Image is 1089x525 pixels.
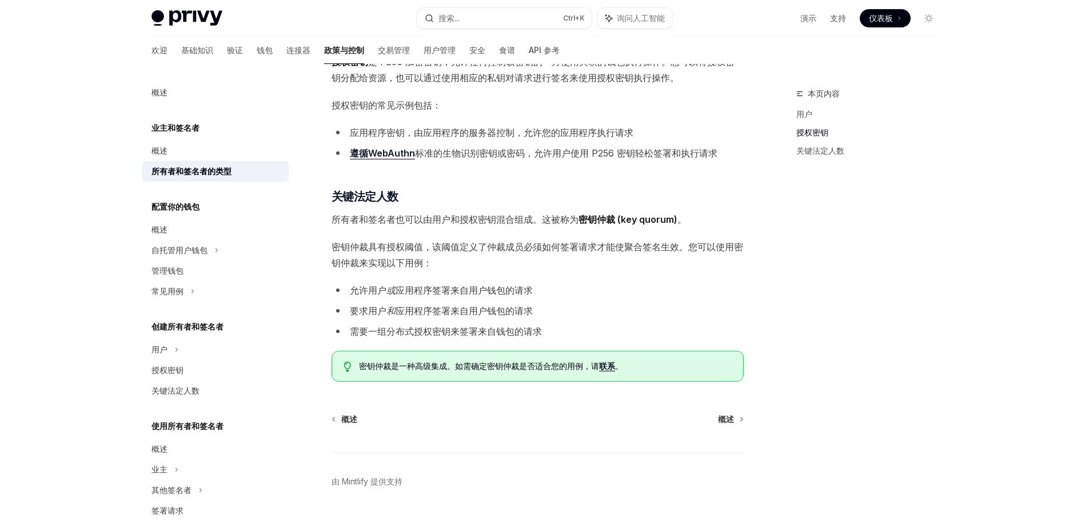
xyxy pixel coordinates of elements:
[333,414,357,425] a: 概述
[563,14,575,22] font: Ctrl
[579,214,677,225] font: 密钥仲裁 (key quorum)
[332,241,743,268] font: 密钥仲裁具有授权阈值，该阈值定义了仲裁成员必须如何签署请求才能使聚合签名生效。您可以使用密钥仲裁来实现以下用例：
[796,123,947,142] a: 授权密钥
[469,37,485,64] a: 安全
[151,485,192,495] font: 其他签名者
[151,506,184,515] font: 签署请求
[151,245,208,255] font: 自托管用户钱包
[151,10,222,26] img: 灯光标志
[469,45,485,55] font: 安全
[575,14,585,22] font: +K
[718,414,734,424] font: 概述
[424,45,456,55] font: 用户管理
[350,326,542,337] font: 需要一组分布式授权密钥来签署来自钱包的请求
[181,45,213,55] font: 基础知识
[142,141,289,161] a: 概述
[677,214,687,225] font: 。
[920,9,938,27] button: 切换暗模式
[796,146,844,155] font: 关键法定人数
[800,13,816,24] a: 演示
[151,344,167,354] font: 用户
[324,37,364,64] a: 政策与控制
[599,361,615,371] font: 联系
[151,365,184,375] font: 授权密钥
[350,284,386,296] font: 允许用户
[142,500,289,521] a: 签署请求
[332,476,402,486] font: 由 Mintlify 提供支持
[860,9,911,27] a: 仪表板
[341,414,357,424] font: 概述
[415,147,534,159] font: 标准的生物识别密钥或密码，
[718,414,743,425] a: 概述
[286,45,310,55] font: 连接器
[796,109,812,119] font: 用户
[350,305,386,316] font: 要求用户
[796,105,947,123] a: 用户
[499,45,515,55] font: 食谱
[324,45,364,55] font: 政策与控制
[151,464,167,474] font: 业主
[142,161,289,182] a: 所有者和签名者的类型
[378,45,410,55] font: 交易管理
[151,225,167,234] font: 概述
[617,13,665,23] font: 询问人工智能
[438,13,460,23] font: 搜索...
[529,37,560,64] a: API 参考
[615,361,623,371] font: 。
[332,190,398,203] font: 关键法定人数
[332,476,402,487] a: 由 Mintlify 提供支持
[257,37,273,64] a: 钱包
[396,284,533,296] font: 应用程序签署来自用户钱包的请求
[386,305,396,316] font: 和
[359,361,599,371] font: 密钥仲裁是一种高级集成。如需确定密钥仲裁是否适合您的用例，请
[332,214,579,225] font: 所有者和签名者也可以由用户和授权密钥混合组成。这被称为
[808,89,840,98] font: 本页内容
[350,147,415,159] a: 遵循WebAuthn
[151,37,167,64] a: 欢迎
[800,13,816,23] font: 演示
[386,284,396,296] font: 或
[151,202,200,211] font: 配置你的钱包
[529,45,560,55] font: API 参考
[796,127,828,137] font: 授权密钥
[227,45,243,55] font: 验证
[869,13,893,23] font: 仪表板
[396,305,533,316] font: 应用程序签署来自用户钱包的请求
[378,37,410,64] a: 交易管理
[142,82,289,103] a: 概述
[227,37,243,64] a: 验证
[151,444,167,454] font: 概述
[142,219,289,240] a: 概述
[151,286,184,296] font: 常见用例
[830,13,846,23] font: 支持
[151,266,184,275] font: 管理钱包
[597,8,673,29] button: 询问人工智能
[332,99,441,111] font: 授权密钥的常见示例包括：
[151,146,167,155] font: 概述
[534,147,717,159] font: 允许用户使用 P256 密钥轻松签署和执行请求
[286,37,310,64] a: 连接器
[257,45,273,55] font: 钱包
[181,37,213,64] a: 基础知识
[151,421,224,431] font: 使用所有者和签名者
[151,322,224,331] font: 创建所有者和签名者
[830,13,846,24] a: 支持
[151,123,200,133] font: 业主和签名者
[142,439,289,459] a: 概述
[344,362,352,372] svg: 提示
[151,386,200,395] font: 关键法定人数
[424,37,456,64] a: 用户管理
[151,45,167,55] font: 欢迎
[142,380,289,401] a: 关键法定人数
[796,142,947,160] a: 关键法定人数
[151,87,167,97] font: 概述
[151,166,232,176] font: 所有者和签名者的类型
[142,360,289,380] a: 授权密钥
[599,361,615,371] a: 联系
[499,37,515,64] a: 食谱
[417,8,592,29] button: 搜索...Ctrl+K
[142,261,289,281] a: 管理钱包
[350,127,633,138] font: 应用程序密钥，由应用程序的服务器控制，允许您的应用程序执行请求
